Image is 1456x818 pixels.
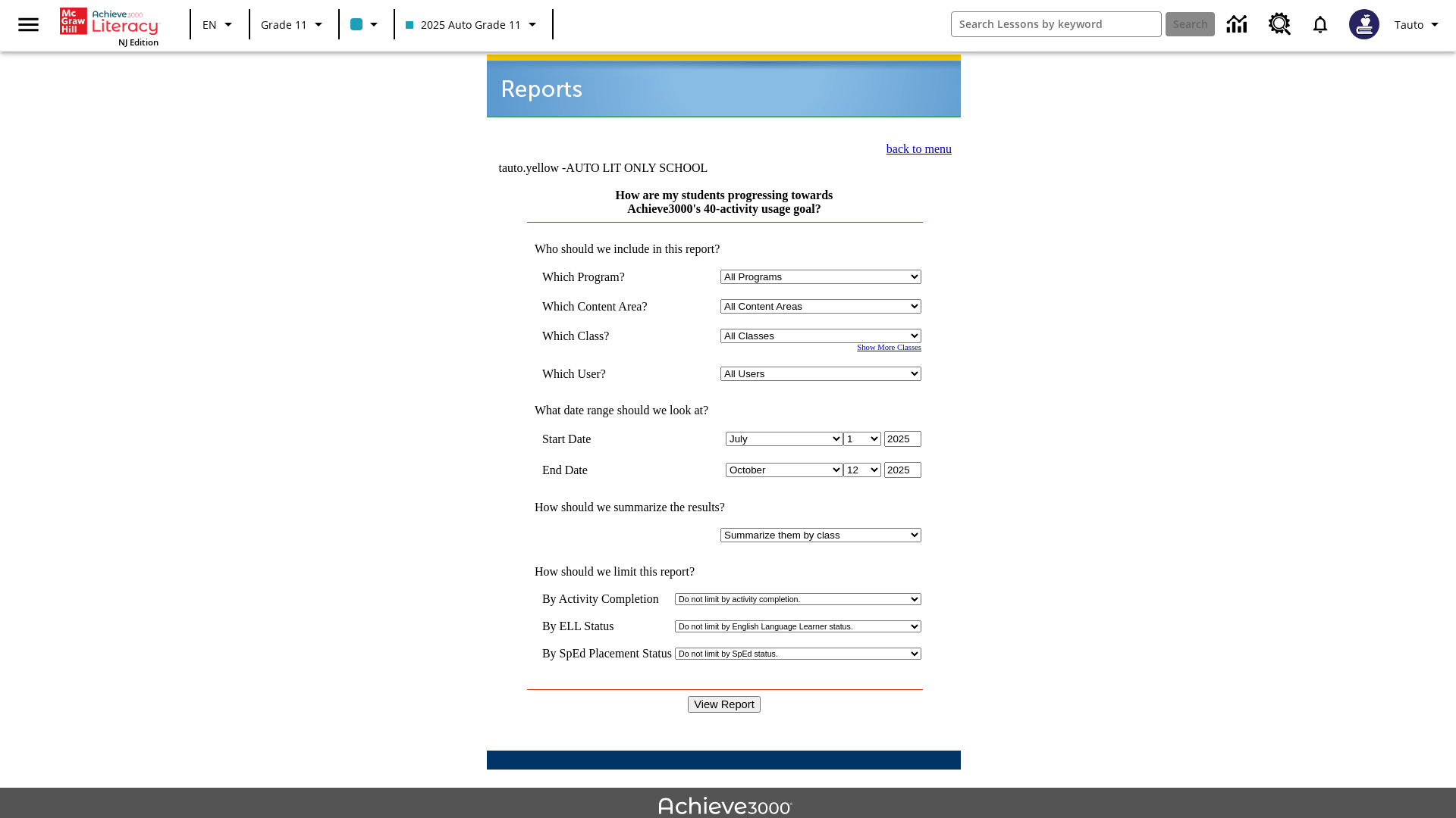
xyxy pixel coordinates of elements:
a: back to menu [886,142,952,155]
td: tauto.yellow - [498,161,777,175]
span: EN [202,17,217,33]
span: NJ Edition [118,36,158,48]
button: Class color is light blue. Change class color [344,11,389,38]
button: Language: EN, Select a language [196,11,244,38]
td: By SpEd Placement Status [542,647,672,660]
a: Notifications [1301,5,1340,44]
td: End Date [542,462,670,478]
button: Grade: Grade 11, Select a grade [255,11,334,38]
img: header [487,55,961,117]
span: Grade 11 [261,17,307,33]
nobr: AUTO LIT ONLY SCHOOL [566,161,708,174]
nobr: Which Content Area? [542,300,648,313]
button: Select a new avatar [1340,5,1389,44]
td: What date range should we look at? [527,404,921,417]
td: How should we limit this report? [527,565,921,579]
img: Avatar [1349,9,1379,39]
td: By Activity Completion [542,592,672,606]
input: View Report [688,696,761,713]
button: Profile/Settings [1389,11,1450,38]
a: Data Center [1218,4,1260,45]
div: Home [60,5,158,48]
a: Resource Center, Will open in new tab [1260,4,1301,45]
a: How are my students progressing towards Achieve3000's 40-activity usage goal? [616,189,833,215]
span: Tauto [1395,17,1423,33]
td: Who should we include in this report? [527,242,921,256]
span: 2025 Auto Grade 11 [406,17,521,33]
td: Which User? [542,367,670,381]
button: Class: 2025 Auto Grade 11, Select your class [400,11,548,38]
td: How should we summarize the results? [527,501,921,514]
td: Which Class? [542,329,670,343]
td: Which Program? [542,270,670,284]
a: Show More Classes [857,343,921,351]
button: Open side menu [6,2,51,47]
td: Start Date [542,431,670,447]
td: By ELL Status [542,620,672,633]
input: search field [952,12,1161,36]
